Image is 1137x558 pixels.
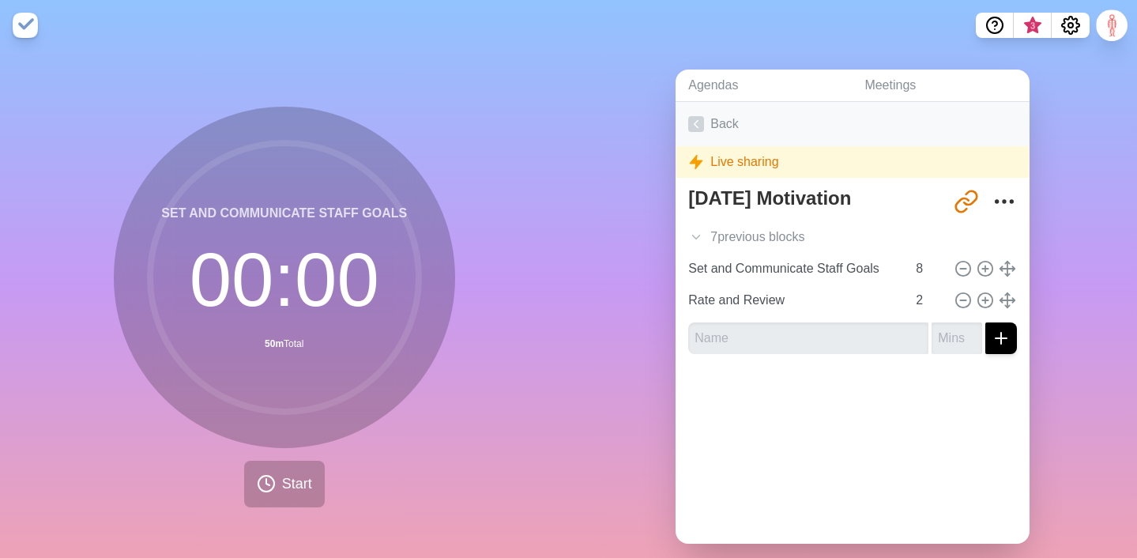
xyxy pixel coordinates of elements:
input: Mins [909,285,947,316]
span: s [798,228,804,247]
div: 7 previous block [676,221,1030,253]
button: Start [244,461,325,507]
img: timeblocks logo [13,13,38,38]
div: Live sharing [676,146,1030,178]
span: Start [282,473,312,495]
input: Mins [909,253,947,285]
a: Meetings [852,70,1030,102]
input: Name [682,253,906,285]
button: More [988,186,1020,217]
button: What’s new [1014,13,1052,38]
input: Name [688,322,928,354]
button: Share link [951,186,982,217]
span: 3 [1026,20,1039,32]
button: Help [976,13,1014,38]
a: Agendas [676,70,852,102]
input: Mins [932,322,982,354]
button: Settings [1052,13,1090,38]
input: Name [682,285,906,316]
a: Back [676,102,1030,146]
